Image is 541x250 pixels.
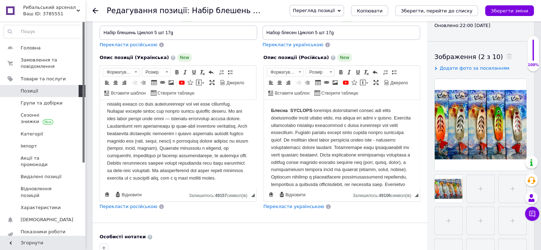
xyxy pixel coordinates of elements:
span: 49106 [379,193,391,198]
a: По центру [112,79,120,86]
div: Ваш ID: 3785551 [23,11,85,17]
a: Зменшити відступ [131,79,139,86]
span: Позиції [21,88,38,94]
span: Копіювати [357,8,382,14]
a: По правому краю [120,79,128,86]
a: Підкреслений (Ctrl+U) [354,68,362,76]
span: Перекласти російською [100,204,157,209]
a: Підкреслений (Ctrl+U) [190,68,198,76]
span: [DEMOGRAPHIC_DATA] [21,217,73,223]
span: Характеристики [21,204,61,211]
span: Розмір [306,68,327,76]
div: 100% [527,63,539,68]
button: Чат з покупцем [525,207,539,221]
a: Зробити резервну копію зараз [267,191,275,198]
iframe: Редактор, AE8AB718-84EF-433D-8C99-1F534C55C75A [100,100,256,189]
span: Замовлення та повідомлення [21,57,66,70]
a: По лівому краю [267,79,275,86]
span: Показники роботи компанії [21,229,66,241]
span: Опис позиції (Російська) [264,55,329,60]
a: Вставити іконку [186,79,194,86]
a: Форматування [267,68,303,76]
span: Форматування [267,68,296,76]
span: Потягніть для зміни розмірів [415,193,418,197]
span: Додати фото за посиланням [440,65,509,71]
span: Потягніть для зміни розмірів [251,193,255,197]
a: Жирний (Ctrl+B) [337,68,345,76]
a: Збільшити відступ [303,79,311,86]
a: Створити таблицю [313,89,359,97]
input: Наприклад, H&M жіноча сукня зелена 38 розмір вечірня максі з блискітками [262,26,420,40]
a: Додати відео з YouTube [342,79,350,86]
a: По лівому краю [103,79,111,86]
a: Вставити шаблон [103,89,147,97]
a: Розмір [306,68,334,76]
span: Відновлення позицій [21,186,66,198]
h1: Редагування позиції: Набір блешень Циклоп 5 шт 17g [107,6,320,15]
div: Зображення (2 з 10) [434,52,527,61]
span: Категорії [21,131,43,137]
a: Вставити повідомлення [195,79,205,86]
span: Вставити шаблон [110,90,146,96]
iframe: Редактор, 5CD3C1EB-C069-40EA-9441-65836868184E [264,100,420,189]
a: Таблиця [150,79,158,86]
span: Групи та добірки [21,100,63,106]
div: Кiлькiсть символiв [189,191,251,198]
a: Відновити [114,191,143,198]
span: Відновити [285,192,306,198]
div: 100% Якість заповнення [527,36,539,71]
a: Вставити/Редагувати посилання (Ctrl+L) [159,79,166,86]
span: Перекласти українською [264,204,324,209]
a: По правому краю [284,79,292,86]
body: Редактор, 5CD3C1EB-C069-40EA-9441-65836868184E [7,7,149,111]
a: Вставити/видалити маркований список [390,68,398,76]
span: Відновити [121,192,142,198]
strong: Блесна SYCLOPS [7,8,48,13]
a: Жирний (Ctrl+B) [173,68,181,76]
a: Вставити/Редагувати посилання (Ctrl+L) [323,79,330,86]
a: Видалити форматування [198,68,206,76]
a: Максимізувати [208,79,216,86]
a: Курсив (Ctrl+I) [181,68,189,76]
div: Повернутися назад [92,8,98,14]
span: New [337,53,352,62]
span: New [177,53,192,62]
a: Зображення [167,79,175,86]
a: Вставити шаблон [267,89,311,97]
a: Зробити резервну копію зараз [103,191,111,198]
a: Форматування [103,68,139,76]
span: Акції та промокоди [21,155,66,168]
a: Джерело [219,79,245,86]
a: Вставити повідомлення [359,79,369,86]
a: Додати відео з YouTube [178,79,186,86]
a: Видалити форматування [362,68,370,76]
a: Джерело [383,79,409,86]
button: Копіювати [351,5,388,16]
a: По центру [276,79,283,86]
a: Максимізувати [372,79,380,86]
a: Збільшити відступ [139,79,147,86]
input: Пошук [4,25,84,38]
span: Головна [21,45,41,51]
input: Наприклад, H&M жіноча сукня зелена 38 розмір вечірня максі з блискітками [100,26,257,40]
span: Розмір [142,68,163,76]
a: Вставити іконку [350,79,358,86]
div: Кiлькiсть символiв [353,191,415,198]
i: Зберегти зміни [491,8,528,14]
span: Видалені позиції [21,174,62,180]
span: Сезонні знижки [21,112,66,125]
span: Рибальський арсенал [23,4,76,11]
span: Перекласти українською [262,42,323,47]
span: Джерело [226,80,244,86]
div: Оновлено: 22:00 [DATE] [434,22,527,29]
span: Вставити шаблон [274,90,310,96]
b: Особисті нотатки [100,234,146,239]
a: Вставити/видалити нумерований список [382,68,389,76]
a: Зображення [331,79,339,86]
span: Перекласти російською [100,42,157,47]
a: Створити таблицю [150,89,196,97]
span: Перегляд позиції [293,8,335,13]
a: Вставити/видалити маркований список [226,68,234,76]
span: Форматування [103,68,132,76]
a: Розмір [142,68,170,76]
